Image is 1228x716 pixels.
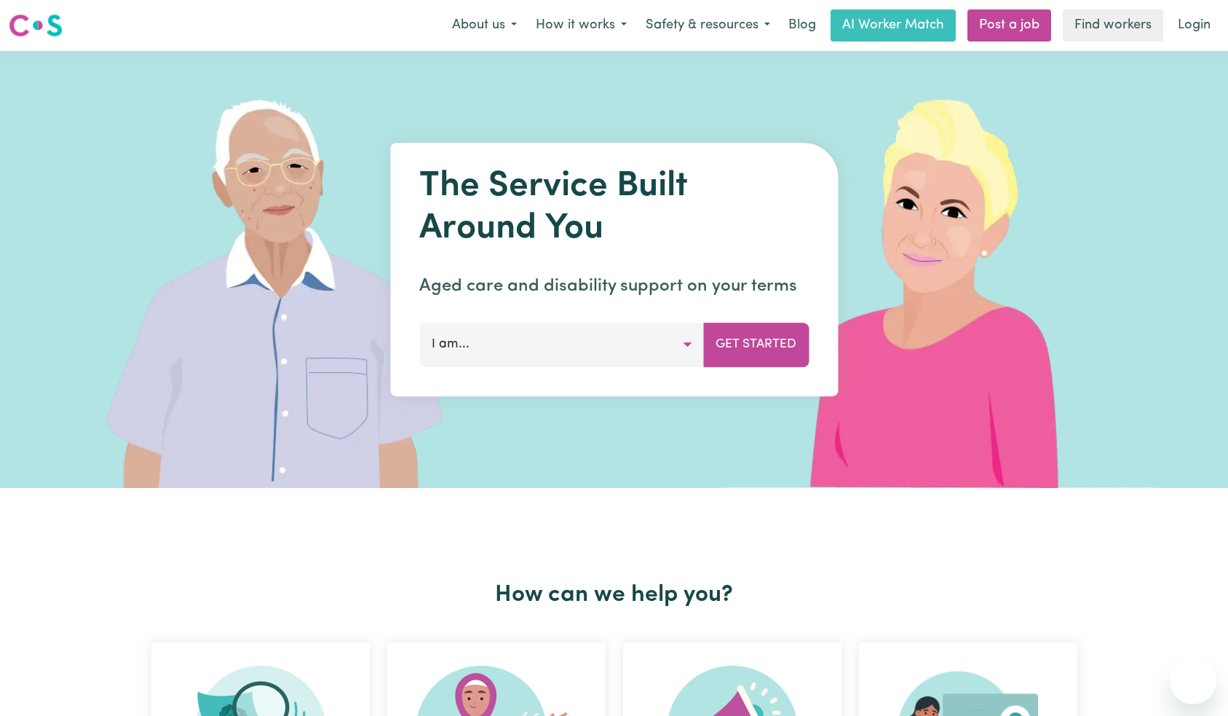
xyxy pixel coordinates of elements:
[967,9,1051,42] a: Post a job
[9,12,63,39] img: Careseekers logo
[143,581,1086,609] h2: How can we help you?
[780,9,825,42] a: Blog
[526,10,636,41] button: How it works
[636,10,780,41] button: Safety & resources
[419,273,809,299] p: Aged care and disability support on your terms
[419,166,809,250] h1: The Service Built Around You
[1170,658,1216,704] iframe: Button to launch messaging window
[1063,9,1163,42] a: Find workers
[831,9,956,42] a: AI Worker Match
[443,10,526,41] button: About us
[703,323,809,366] button: Get Started
[1169,9,1219,42] a: Login
[419,323,704,366] button: I am...
[9,9,63,42] a: Careseekers logo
